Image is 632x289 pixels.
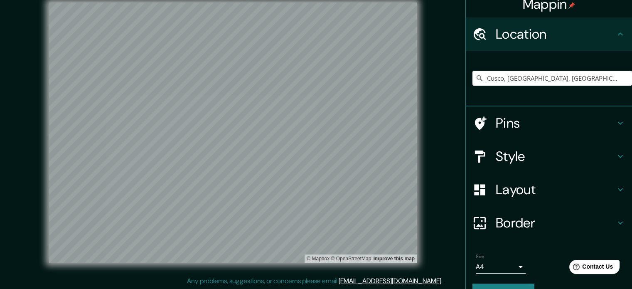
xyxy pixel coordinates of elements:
[476,260,526,274] div: A4
[466,106,632,140] div: Pins
[374,256,415,262] a: Map feedback
[496,181,615,198] h4: Layout
[496,215,615,231] h4: Border
[496,26,615,42] h4: Location
[496,148,615,165] h4: Style
[466,17,632,51] div: Location
[466,173,632,206] div: Layout
[49,2,417,263] canvas: Map
[558,257,623,280] iframe: Help widget launcher
[472,71,632,86] input: Pick your city or area
[443,276,444,286] div: .
[331,256,371,262] a: OpenStreetMap
[476,253,484,260] label: Size
[466,206,632,240] div: Border
[568,2,575,9] img: pin-icon.png
[339,277,441,285] a: [EMAIL_ADDRESS][DOMAIN_NAME]
[496,115,615,131] h4: Pins
[307,256,330,262] a: Mapbox
[466,140,632,173] div: Style
[444,276,445,286] div: .
[187,276,443,286] p: Any problems, suggestions, or concerns please email .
